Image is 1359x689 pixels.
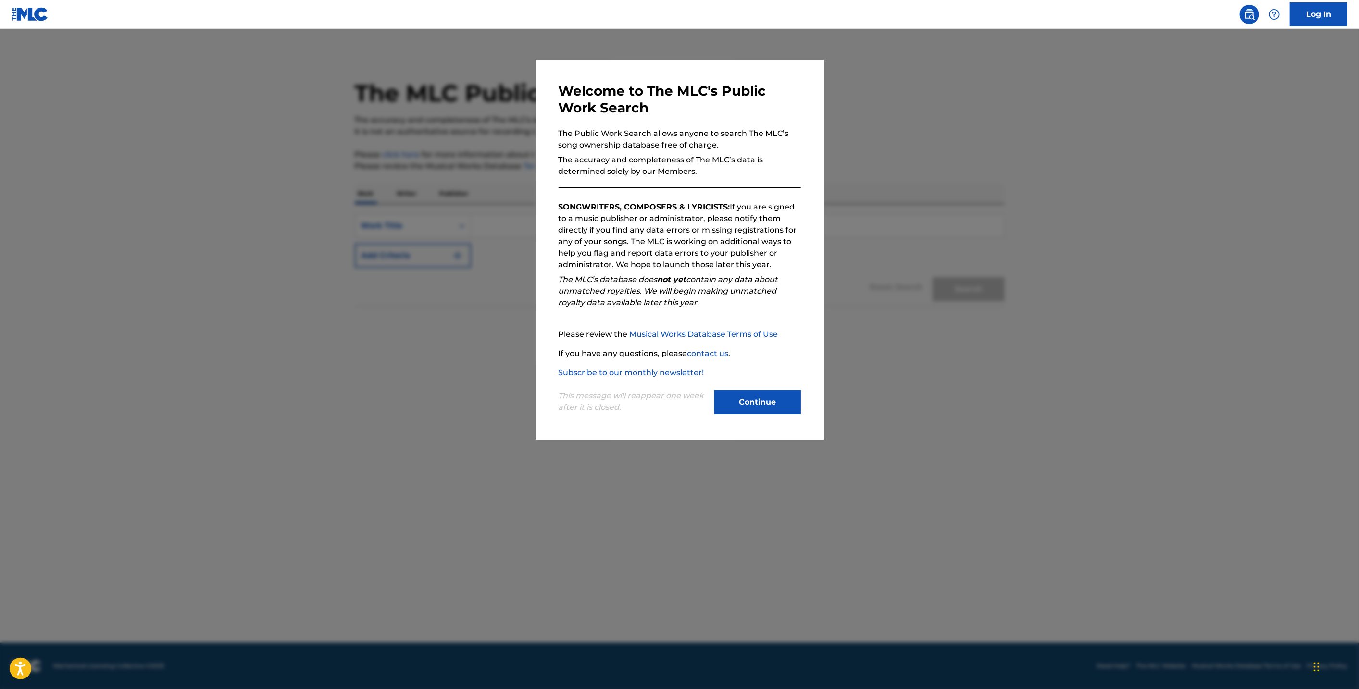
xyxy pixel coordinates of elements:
[559,368,704,377] a: Subscribe to our monthly newsletter!
[630,330,778,339] a: Musical Works Database Terms of Use
[559,329,801,340] p: Please review the
[687,349,729,358] a: contact us
[1244,9,1255,20] img: search
[1311,643,1359,689] iframe: Chat Widget
[1265,5,1284,24] div: Help
[559,154,801,177] p: The accuracy and completeness of The MLC’s data is determined solely by our Members.
[12,7,49,21] img: MLC Logo
[559,348,801,359] p: If you have any questions, please .
[658,275,686,284] strong: not yet
[1269,9,1280,20] img: help
[1314,652,1320,681] div: Drag
[559,275,778,307] em: The MLC’s database does contain any data about unmatched royalties. We will begin making unmatche...
[714,390,801,414] button: Continue
[559,128,801,151] p: The Public Work Search allows anyone to search The MLC’s song ownership database free of charge.
[1240,5,1259,24] a: Public Search
[559,390,709,413] p: This message will reappear one week after it is closed.
[559,202,730,211] strong: SONGWRITERS, COMPOSERS & LYRICISTS:
[1290,2,1347,26] a: Log In
[559,201,801,271] p: If you are signed to a music publisher or administrator, please notify them directly if you find ...
[559,83,801,116] h3: Welcome to The MLC's Public Work Search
